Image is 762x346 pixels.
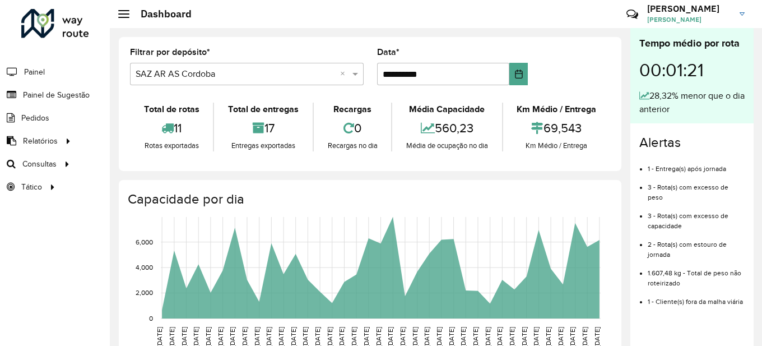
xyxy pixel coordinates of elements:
h2: Dashboard [129,8,192,20]
span: Tático [21,181,42,193]
div: Recargas no dia [317,140,388,151]
div: Entregas exportadas [217,140,309,151]
div: Rotas exportadas [133,140,210,151]
span: Consultas [22,158,57,170]
div: Média Capacidade [395,103,499,116]
text: 2,000 [136,289,153,297]
div: Total de rotas [133,103,210,116]
div: 17 [217,116,309,140]
label: Filtrar por depósito [130,45,210,59]
span: Pedidos [21,112,49,124]
span: Painel [24,66,45,78]
a: Contato Rápido [620,2,644,26]
label: Data [377,45,399,59]
li: 3 - Rota(s) com excesso de capacidade [648,202,745,231]
div: 00:01:21 [639,51,745,89]
span: Relatórios [23,135,58,147]
div: Recargas [317,103,388,116]
li: 1.607,48 kg - Total de peso não roteirizado [648,260,745,288]
button: Choose Date [509,63,528,85]
div: 560,23 [395,116,499,140]
div: 69,543 [506,116,607,140]
li: 1 - Entrega(s) após jornada [648,155,745,174]
text: 0 [149,315,153,322]
div: 11 [133,116,210,140]
span: [PERSON_NAME] [647,15,731,25]
li: 2 - Rota(s) com estouro de jornada [648,231,745,260]
span: Painel de Sugestão [23,89,90,101]
div: Km Médio / Entrega [506,140,607,151]
div: Total de entregas [217,103,309,116]
text: 6,000 [136,238,153,246]
span: Clear all [340,67,350,81]
div: 0 [317,116,388,140]
h4: Capacidade por dia [128,191,610,207]
div: 28,32% menor que o dia anterior [639,89,745,116]
div: Km Médio / Entrega [506,103,607,116]
li: 1 - Cliente(s) fora da malha viária [648,288,745,307]
h4: Alertas [639,135,745,151]
li: 3 - Rota(s) com excesso de peso [648,174,745,202]
text: 4,000 [136,264,153,271]
div: Média de ocupação no dia [395,140,499,151]
div: Tempo médio por rota [639,36,745,51]
h3: [PERSON_NAME] [647,3,731,14]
